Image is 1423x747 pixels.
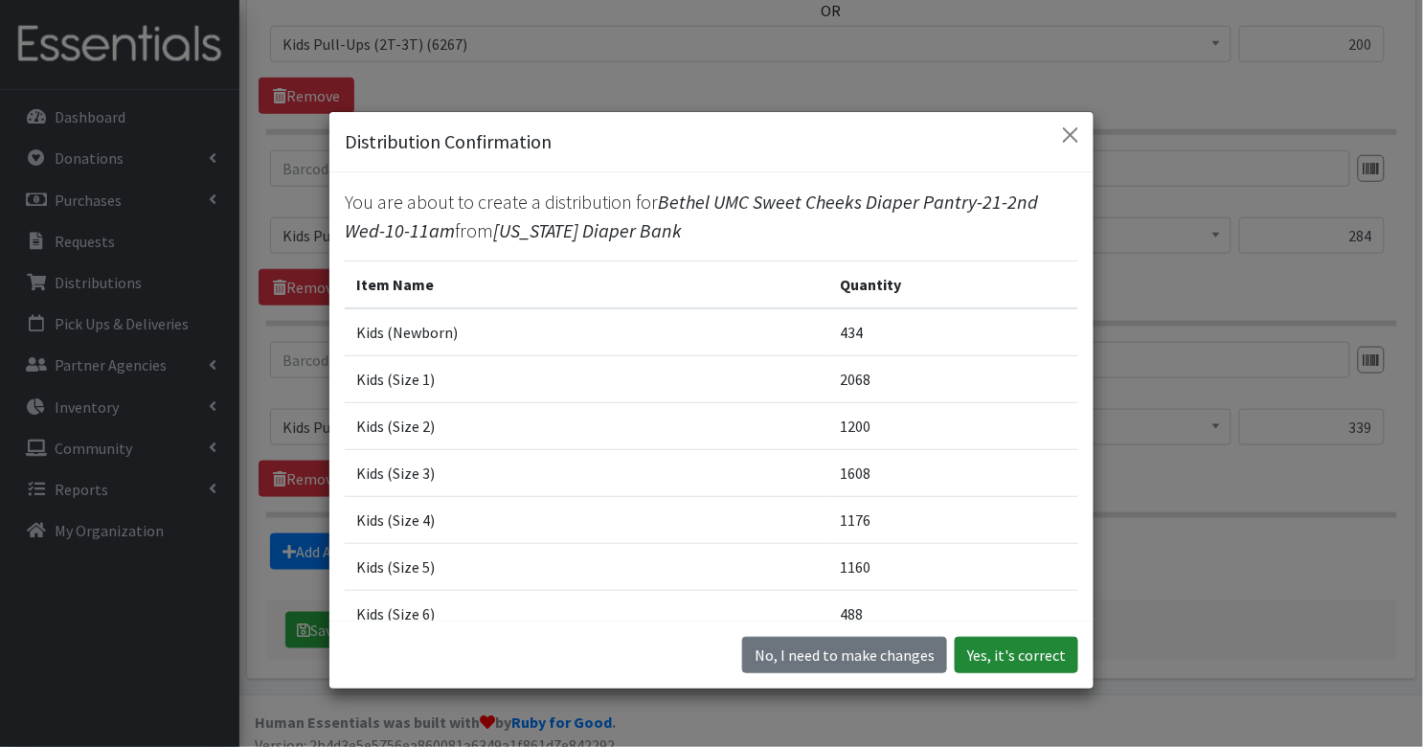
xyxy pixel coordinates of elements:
[345,497,829,544] td: Kids (Size 4)
[345,261,829,309] th: Item Name
[345,356,829,403] td: Kids (Size 1)
[829,544,1078,591] td: 1160
[829,356,1078,403] td: 2068
[829,261,1078,309] th: Quantity
[345,450,829,497] td: Kids (Size 3)
[742,637,947,673] button: No I need to make changes
[493,218,682,242] span: [US_STATE] Diaper Bank
[829,497,1078,544] td: 1176
[829,403,1078,450] td: 1200
[345,127,552,156] h5: Distribution Confirmation
[345,188,1078,245] p: You are about to create a distribution for from
[829,450,1078,497] td: 1608
[345,190,1038,242] span: Bethel UMC Sweet Cheeks Diaper Pantry-21-2nd Wed-10-11am
[829,308,1078,356] td: 434
[345,544,829,591] td: Kids (Size 5)
[345,403,829,450] td: Kids (Size 2)
[829,591,1078,638] td: 488
[345,308,829,356] td: Kids (Newborn)
[1055,120,1086,150] button: Close
[345,591,829,638] td: Kids (Size 6)
[955,637,1078,673] button: Yes, it's correct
